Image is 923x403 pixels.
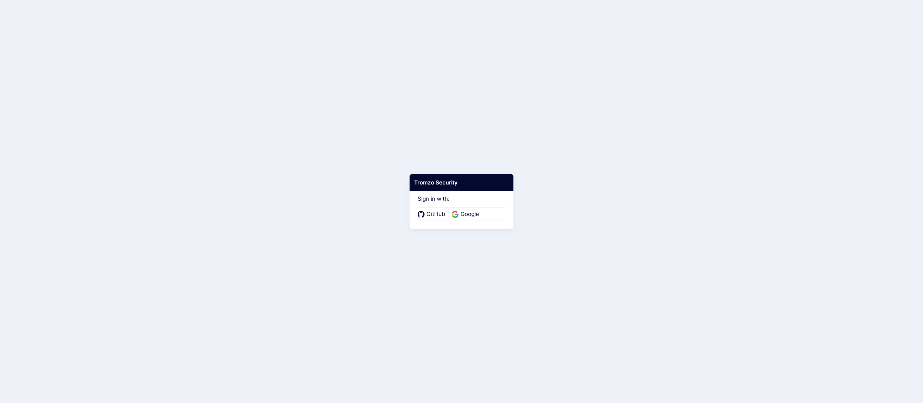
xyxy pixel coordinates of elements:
[459,210,481,219] span: Google
[418,210,447,219] a: GitHub
[452,210,481,219] a: Google
[410,174,513,191] div: Tromzo Security
[418,186,505,221] div: Sign in with:
[425,210,447,219] span: GitHub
